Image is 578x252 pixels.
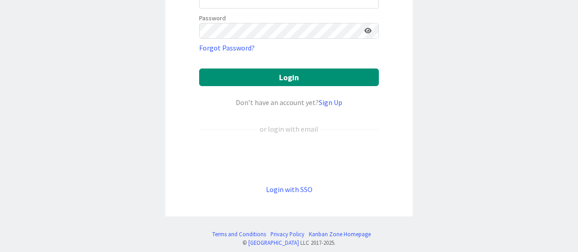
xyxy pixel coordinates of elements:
[257,124,321,134] div: or login with email
[195,149,383,169] iframe: Sign in with Google Button
[199,14,226,23] label: Password
[199,97,379,108] div: Don’t have an account yet?
[208,238,371,247] div: © LLC 2017- 2025 .
[212,230,266,238] a: Terms and Conditions
[270,230,304,238] a: Privacy Policy
[309,230,371,238] a: Kanban Zone Homepage
[199,42,255,53] a: Forgot Password?
[199,69,379,86] button: Login
[319,98,342,107] a: Sign Up
[266,185,312,194] a: Login with SSO
[248,239,299,246] a: [GEOGRAPHIC_DATA]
